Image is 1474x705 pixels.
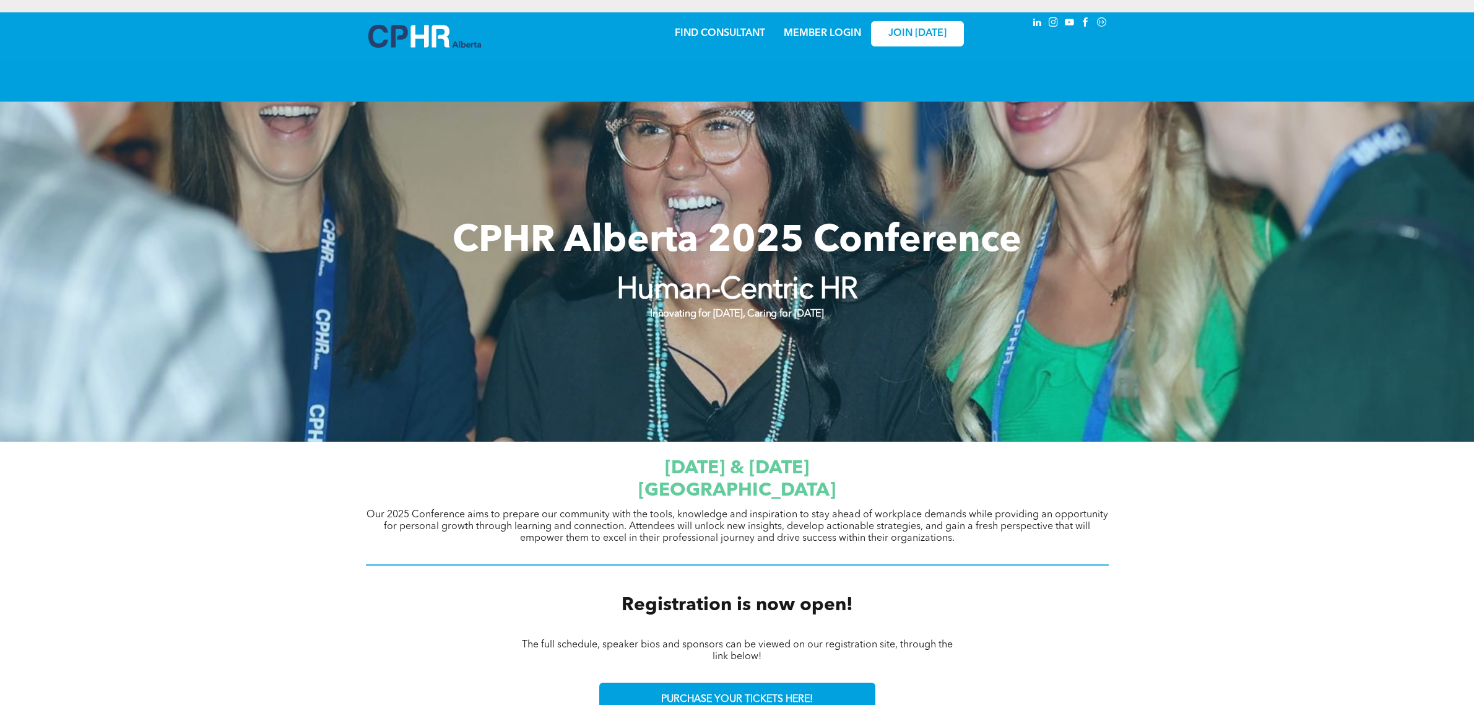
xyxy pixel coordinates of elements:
a: Social network [1095,15,1109,32]
span: The full schedule, speaker bios and sponsors can be viewed on our registration site, through the ... [522,640,953,662]
a: JOIN [DATE] [871,21,964,46]
span: Registration is now open! [622,596,853,615]
span: [GEOGRAPHIC_DATA] [638,481,836,500]
span: [DATE] & [DATE] [665,459,809,478]
img: A blue and white logo for cp alberta [368,25,481,48]
a: MEMBER LOGIN [784,28,861,38]
span: JOIN [DATE] [888,28,947,40]
a: linkedin [1031,15,1044,32]
strong: Human-Centric HR [617,276,858,305]
a: youtube [1063,15,1077,32]
strong: Innovating for [DATE], Caring for [DATE] [650,309,823,319]
a: instagram [1047,15,1060,32]
a: facebook [1079,15,1093,32]
a: FIND CONSULTANT [675,28,765,38]
span: Our 2025 Conference aims to prepare our community with the tools, knowledge and inspiration to st... [366,510,1108,543]
span: CPHR Alberta 2025 Conference [453,223,1021,260]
